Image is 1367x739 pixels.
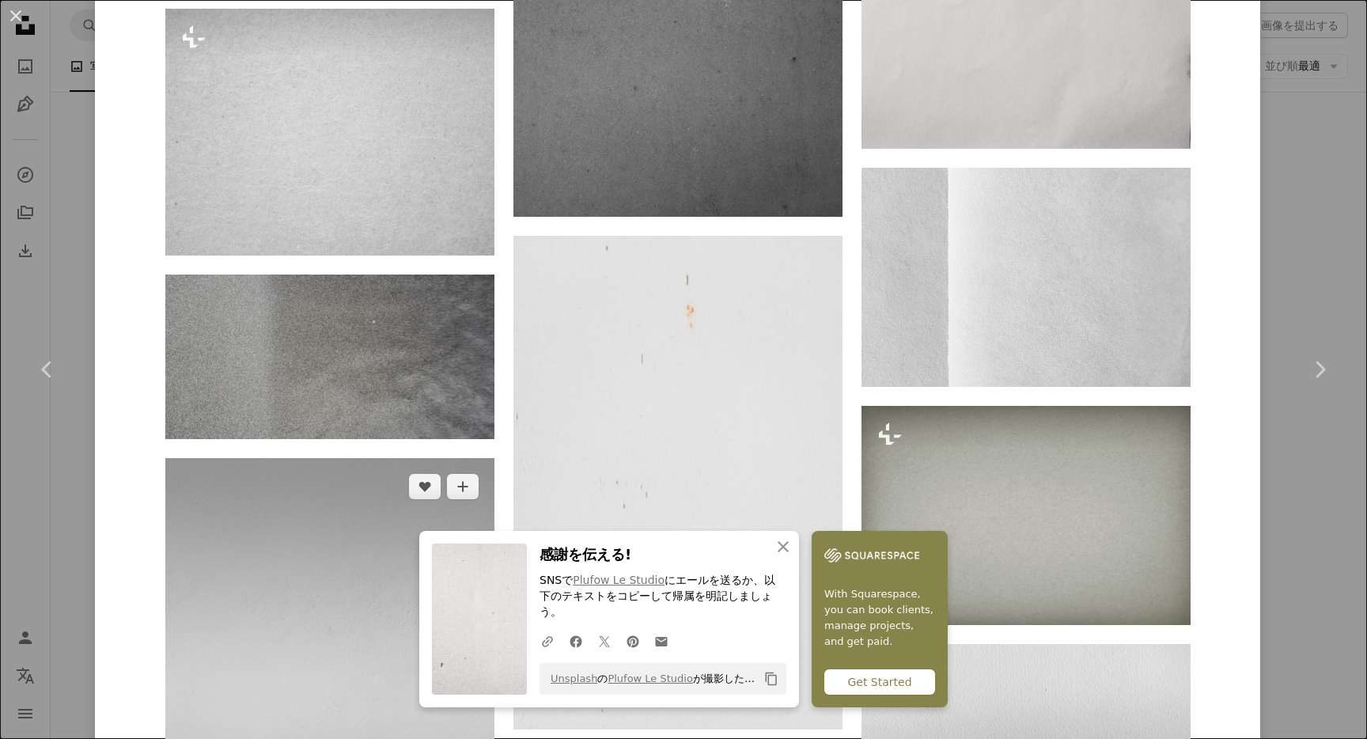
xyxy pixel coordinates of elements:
img: 壁に飾られた時計の白黒写真 [513,236,843,730]
img: file-1747939142011-51e5cc87e3c9 [824,544,919,567]
a: Unsplash [551,673,597,684]
span: の が撮影した写真 [543,666,758,692]
a: Plufow Le Studio [573,574,665,586]
a: スケートボードに乗った人物の白黒写真 [861,49,1191,63]
div: Get Started [824,669,935,695]
a: Plufow Le Studio [608,673,693,684]
a: ビンテージ テクスチャ紙の背景ベクトル [861,508,1191,522]
button: クリップボードにコピーする [758,665,785,692]
img: 白い壁の白黒写真 [861,168,1191,387]
a: Eメールでシェアする [647,625,676,657]
a: 壁に飾られた時計の白黒写真 [513,476,843,490]
a: プレーンでテクスチャー加工された空白の灰色の表面。 [165,125,494,139]
a: Facebookでシェアする [562,625,590,657]
a: With Squarespace, you can book clients, manage projects, and get paid.Get Started [812,531,948,707]
a: Pinterestでシェアする [619,625,647,657]
a: 白い壁の白黒写真 [861,270,1191,284]
a: 雪に覆われた斜面をスノーボードに乗っている男性 [165,698,494,712]
p: SNSで にエールを送るか、以下のテキストをコピーして帰属を明記しましょう。 [540,573,786,620]
button: コレクションに追加する [447,474,479,499]
a: 次へ [1272,294,1367,445]
h3: 感謝を伝える! [540,544,786,567]
button: いいね！ [409,474,441,499]
img: プレーンでテクスチャー加工された空白の灰色の表面。 [165,9,494,256]
span: With Squarespace, you can book clients, manage projects, and get paid. [824,586,935,650]
img: ビンテージ テクスチャ紙の背景ベクトル [861,406,1191,625]
img: 背景パターン [165,275,494,439]
a: 背景パターン [165,350,494,364]
a: Twitterでシェアする [590,625,619,657]
a: 壁の時計の白黒写真 [513,100,843,114]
